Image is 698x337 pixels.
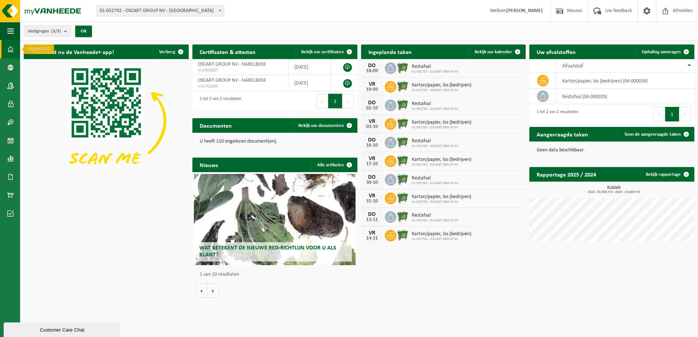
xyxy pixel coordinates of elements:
[679,107,691,121] button: Next
[412,70,459,74] span: 01-052792 - OSCART GROUP NV
[475,50,512,54] span: Bekijk uw kalender
[208,283,219,298] button: Volgende
[365,137,379,143] div: DO
[200,139,350,144] p: U heeft 110 ongelezen document(en).
[665,107,679,121] button: 1
[198,62,266,67] span: OSCART GROUP NV - HARELBEKE
[361,44,419,59] h2: Ingeplande taken
[328,94,342,108] button: 1
[365,124,379,129] div: 03-10
[365,106,379,111] div: 02-10
[640,167,694,182] a: Bekijk rapportage
[292,118,357,133] a: Bekijk uw documenten
[412,82,471,88] span: Karton/papier, los (bedrijven)
[412,218,459,223] span: 01-052792 - OSCART GROUP NV
[412,237,471,241] span: 01-052792 - OSCART GROUP NV
[636,44,694,59] a: Ophaling aanvragen
[365,156,379,162] div: VR
[412,101,459,107] span: Restafval
[365,217,379,222] div: 13-11
[96,5,224,16] span: 01-052792 - OSCART GROUP NV - HARELBEKE
[365,69,379,74] div: 18-09
[298,123,344,128] span: Bekijk uw documenten
[412,163,471,167] span: 01-052792 - OSCART GROUP NV
[653,107,665,121] button: Previous
[192,118,239,132] h2: Documenten
[198,84,283,89] span: VLA701689
[198,67,283,73] span: VLA903007
[412,107,459,111] span: 01-052792 - OSCART GROUP NV
[24,44,121,59] h2: Download nu de Vanheede+ app!
[192,44,263,59] h2: Certificaten & attesten
[365,230,379,236] div: VR
[396,80,409,92] img: WB-0660-HPE-GN-01
[365,193,379,199] div: VR
[557,89,695,104] td: restafval (04-000029)
[396,61,409,74] img: WB-0660-HPE-GN-01
[75,26,92,37] button: OK
[198,78,266,83] span: OSCART GROUP NV - HARELBEKE
[159,50,175,54] span: Verberg
[412,88,471,93] span: 01-052792 - OSCART GROUP NV
[24,26,71,36] button: Vestigingen(3/3)
[412,157,471,163] span: Karton/papier, los (bedrijven)
[412,120,471,125] span: Karton/papier, los (bedrijven)
[529,127,595,141] h2: Aangevraagde taken
[529,44,583,59] h2: Uw afvalstoffen
[529,167,603,181] h2: Rapportage 2025 / 2024
[24,59,189,183] img: Download de VHEPlus App
[412,138,459,144] span: Restafval
[365,174,379,180] div: DO
[412,200,471,204] span: 01-052792 - OSCART GROUP NV
[365,63,379,69] div: DO
[533,185,694,194] h3: Kubiek
[194,174,356,265] a: Wat betekent de nieuwe RED-richtlijn voor u als klant?
[192,158,225,172] h2: Nieuws
[301,50,344,54] span: Bekijk uw certificaten
[469,44,525,59] a: Bekijk uw kalender
[618,127,694,142] a: Toon de aangevraagde taken
[396,173,409,185] img: WB-0660-HPE-GN-01
[311,158,357,172] a: Alle artikelen
[624,132,681,137] span: Toon de aangevraagde taken
[365,180,379,185] div: 30-10
[289,59,331,75] td: [DATE]
[153,44,188,59] button: Verberg
[412,194,471,200] span: Karton/papier, los (bedrijven)
[28,26,61,37] span: Vestigingen
[289,75,331,91] td: [DATE]
[97,6,224,16] span: 01-052792 - OSCART GROUP NV - HARELBEKE
[412,125,471,130] span: 01-052792 - OSCART GROUP NV
[317,94,328,108] button: Previous
[196,93,241,109] div: 1 tot 2 van 2 resultaten
[642,50,681,54] span: Ophaling aanvragen
[365,81,379,87] div: VR
[412,181,459,186] span: 01-052792 - OSCART GROUP NV
[396,117,409,129] img: WB-0660-HPE-GN-01
[412,213,459,218] span: Restafval
[412,144,459,148] span: 01-052792 - OSCART GROUP NV
[396,191,409,204] img: WB-0660-HPE-GN-01
[557,73,695,89] td: karton/papier, los (bedrijven) (04-000026)
[295,44,357,59] a: Bekijk uw certificaten
[200,272,354,277] p: 1 van 10 resultaten
[199,245,336,258] span: Wat betekent de nieuwe RED-richtlijn voor u als klant?
[196,283,208,298] button: Vorige
[365,119,379,124] div: VR
[365,100,379,106] div: DO
[365,143,379,148] div: 16-10
[396,229,409,241] img: WB-0660-HPE-GN-01
[412,175,459,181] span: Restafval
[365,236,379,241] div: 14-11
[412,64,459,70] span: Restafval
[342,94,354,108] button: Next
[396,210,409,222] img: WB-0660-HPE-GN-01
[562,63,583,69] span: Afvalstof
[396,154,409,167] img: WB-0660-HPE-GN-01
[365,162,379,167] div: 17-10
[51,29,61,34] count: (3/3)
[533,190,694,194] span: 2024: 30,360 m3 - 2025: 13,860 m3
[4,321,122,337] iframe: chat widget
[506,8,543,13] strong: [PERSON_NAME]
